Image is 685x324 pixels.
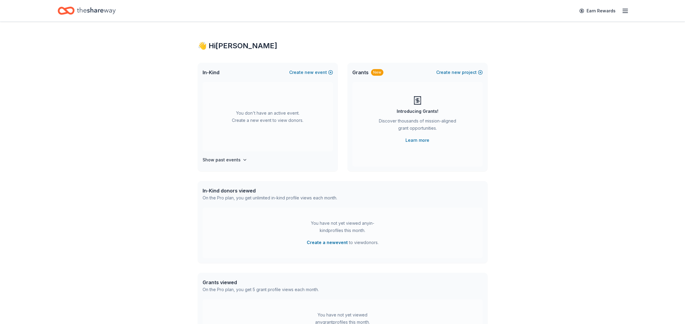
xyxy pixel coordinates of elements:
div: On the Pro plan, you get unlimited in-kind profile views each month. [203,194,337,202]
span: to view donors . [307,239,379,246]
div: You don't have an active event. Create a new event to view donors. [203,82,333,151]
div: You have not yet viewed any in-kind profiles this month. [305,220,380,234]
h4: Show past events [203,156,241,164]
button: Show past events [203,156,247,164]
a: Earn Rewards [576,5,619,16]
button: Createnewproject [436,69,483,76]
a: Learn more [405,137,429,144]
a: Home [58,4,116,18]
button: Create a newevent [307,239,348,246]
button: Createnewevent [289,69,333,76]
div: In-Kind donors viewed [203,187,337,194]
div: Discover thousands of mission-aligned grant opportunities. [376,117,459,134]
div: Grants viewed [203,279,319,286]
div: 👋 Hi [PERSON_NAME] [198,41,488,51]
div: Introducing Grants! [397,108,438,115]
span: Grants [352,69,369,76]
div: New [371,69,383,76]
div: On the Pro plan, you get 5 grant profile views each month. [203,286,319,293]
span: In-Kind [203,69,219,76]
span: new [305,69,314,76]
span: new [452,69,461,76]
